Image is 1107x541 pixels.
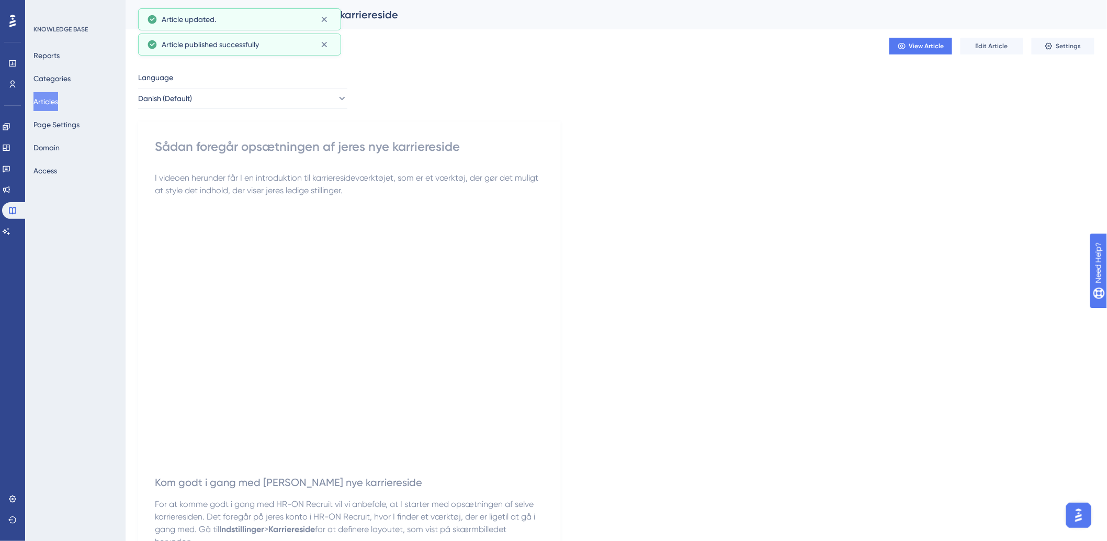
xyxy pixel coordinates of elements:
[138,92,192,105] span: Danish (Default)
[268,524,315,534] strong: Karriereside
[1063,500,1094,531] iframe: UserGuiding AI Assistant Launcher
[33,138,60,157] button: Domain
[1056,42,1081,50] span: Settings
[155,173,540,195] span: I videoen herunder får I en introduktion til karrieresideværktøjet, som er et værktøj, der gør de...
[33,115,80,134] button: Page Settings
[219,524,264,534] strong: Indstillinger
[264,524,268,534] span: >
[33,46,60,65] button: Reports
[961,38,1023,54] button: Edit Article
[33,25,88,34] div: KNOWLEDGE BASE
[138,7,1068,22] div: Sådan foregår opsætningen af jeres nye karriereside
[976,42,1008,50] span: Edit Article
[1032,38,1094,54] button: Settings
[155,138,544,155] div: Sådan foregår opsætningen af jeres nye karriereside
[889,38,952,54] button: View Article
[155,222,544,441] iframe: Video Player
[155,499,537,534] span: For at komme godt i gang med HR-ON Recruit vil vi anbefale, at I starter med opsætningen af selve...
[33,92,58,111] button: Articles
[33,161,57,180] button: Access
[162,13,216,26] span: Article updated.
[33,69,71,88] button: Categories
[138,88,347,109] button: Danish (Default)
[162,38,259,51] span: Article published successfully
[138,71,173,84] span: Language
[25,3,65,15] span: Need Help?
[155,476,422,489] span: Kom godt i gang med [PERSON_NAME] nye karriereside
[909,42,944,50] span: View Article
